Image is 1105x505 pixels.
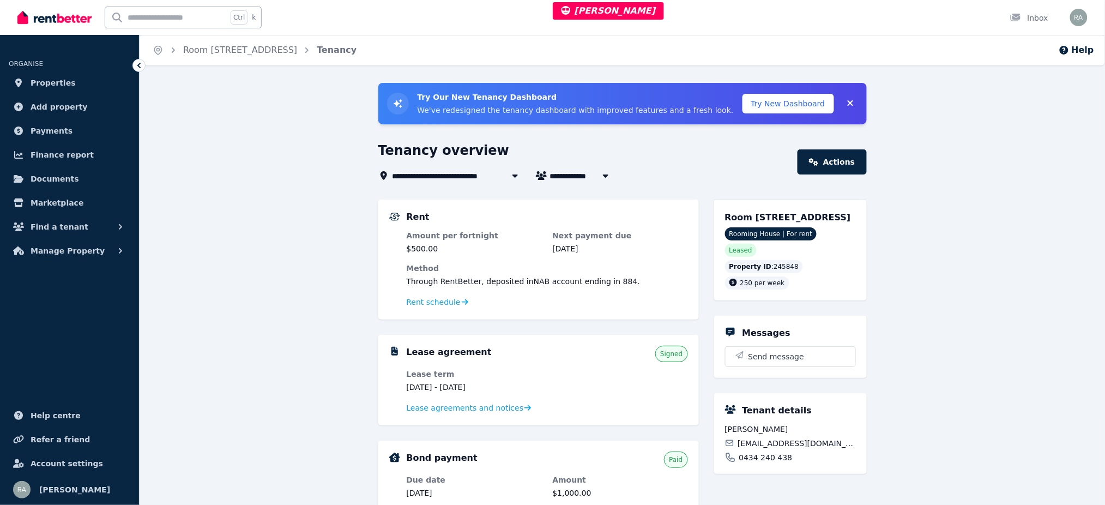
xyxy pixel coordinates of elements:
[9,429,130,450] a: Refer a friend
[553,230,688,241] dt: Next payment due
[31,220,88,233] span: Find a tenant
[231,10,247,25] span: Ctrl
[407,297,461,308] span: Rent schedule
[738,438,855,449] span: [EMAIL_ADDRESS][DOMAIN_NAME]
[742,404,812,417] h5: Tenant details
[9,144,130,166] a: Finance report
[407,211,430,224] h5: Rent
[553,488,688,498] dd: $1,000.00
[407,277,641,286] span: Through RentBetter , deposited in NAB account ending in 884 .
[407,452,478,465] h5: Bond payment
[31,244,105,257] span: Manage Property
[17,9,92,26] img: RentBetter
[553,474,688,485] dt: Amount
[9,240,130,262] button: Manage Property
[9,168,130,190] a: Documents
[31,172,79,185] span: Documents
[669,455,683,464] span: Paid
[725,260,804,273] div: : 245848
[843,95,858,112] button: Collapse banner
[407,230,542,241] dt: Amount per fortnight
[660,350,683,358] span: Signed
[407,346,492,359] h5: Lease agreement
[407,488,542,498] dd: [DATE]
[31,76,76,89] span: Properties
[252,13,256,22] span: k
[9,60,43,68] span: ORGANISE
[726,347,855,366] button: Send message
[725,424,856,435] span: [PERSON_NAME]
[31,409,81,422] span: Help centre
[407,402,532,413] a: Lease agreements and notices
[9,405,130,426] a: Help centre
[725,212,851,223] span: Room [STREET_ADDRESS]
[389,453,400,462] img: Bond Details
[407,474,542,485] dt: Due date
[9,192,130,214] a: Marketplace
[742,94,834,113] button: Try New Dashboard
[317,45,357,55] a: Tenancy
[418,105,734,116] p: We've redesigned the tenancy dashboard with improved features and a fresh look.
[39,483,110,496] span: [PERSON_NAME]
[183,45,297,55] a: Room [STREET_ADDRESS]
[31,196,83,209] span: Marketplace
[407,402,524,413] span: Lease agreements and notices
[31,433,90,446] span: Refer a friend
[31,100,88,113] span: Add property
[13,481,31,498] img: Rochelle Alvarez
[9,120,130,142] a: Payments
[561,5,656,16] span: [PERSON_NAME]
[407,263,688,274] dt: Method
[748,351,805,362] span: Send message
[729,246,752,255] span: Leased
[9,72,130,94] a: Properties
[31,124,73,137] span: Payments
[407,297,469,308] a: Rent schedule
[31,148,94,161] span: Finance report
[729,262,772,271] span: Property ID
[9,453,130,474] a: Account settings
[407,369,542,380] dt: Lease term
[1059,44,1094,57] button: Help
[9,96,130,118] a: Add property
[31,457,103,470] span: Account settings
[378,83,867,124] div: Try New Tenancy Dashboard
[742,327,790,340] h5: Messages
[1010,13,1048,23] div: Inbox
[739,452,793,463] span: 0434 240 438
[407,382,542,393] dd: [DATE] - [DATE]
[418,92,734,103] h3: Try Our New Tenancy Dashboard
[389,213,400,221] img: Rental Payments
[740,279,785,287] span: 250 per week
[140,35,370,65] nav: Breadcrumb
[9,216,130,238] button: Find a tenant
[407,243,542,254] dd: $500.00
[725,227,817,241] span: Rooming House | For rent
[553,243,688,254] dd: [DATE]
[1070,9,1088,26] img: Rochelle Alvarez
[798,149,866,175] a: Actions
[378,142,510,159] h1: Tenancy overview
